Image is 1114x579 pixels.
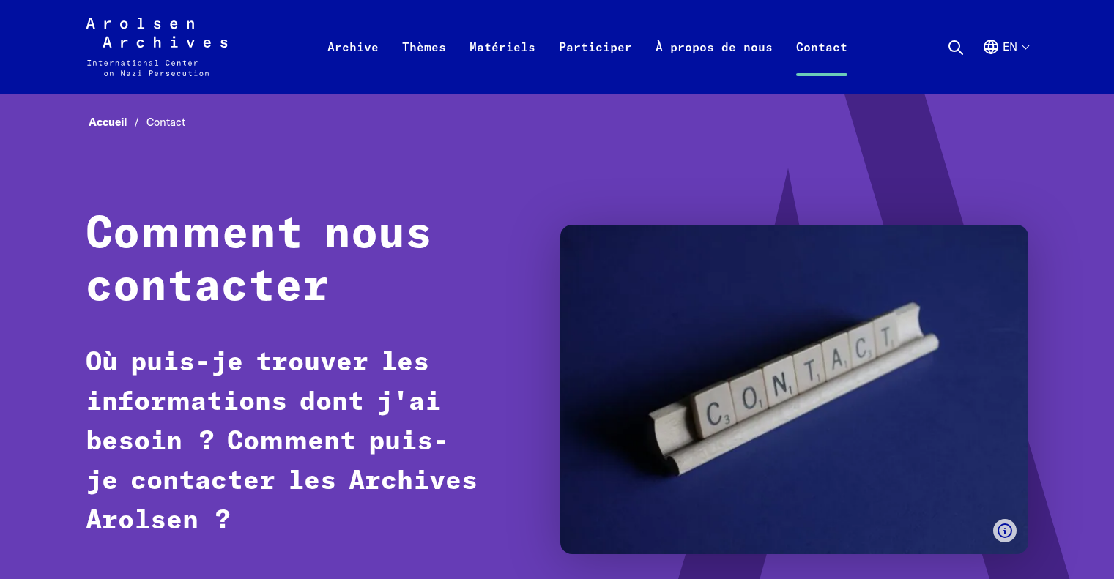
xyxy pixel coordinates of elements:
[644,35,784,94] a: À propos de nous
[993,519,1017,542] button: Afficher la légende
[86,350,478,534] font: Où puis-je trouver les informations dont j'ai besoin ? Comment puis-je contacter les Archives Aro...
[89,115,127,129] font: Accueil
[982,38,1028,91] button: Anglais, sélection de la langue
[390,35,458,94] a: Thèmes
[559,40,632,54] font: Participer
[402,40,446,54] font: Thèmes
[316,18,859,76] nav: Primaire
[86,213,432,310] font: Comment nous contacter
[656,40,773,54] font: À propos de nous
[316,35,390,94] a: Archive
[89,115,146,129] a: Accueil
[1003,40,1017,53] font: en
[796,40,847,54] font: Contact
[146,115,185,129] font: Contact
[547,35,644,94] a: Participer
[458,35,547,94] a: Matériels
[327,40,379,54] font: Archive
[86,111,1029,134] nav: Fil d'Ariane
[469,40,535,54] font: Matériels
[784,35,859,94] a: Contact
